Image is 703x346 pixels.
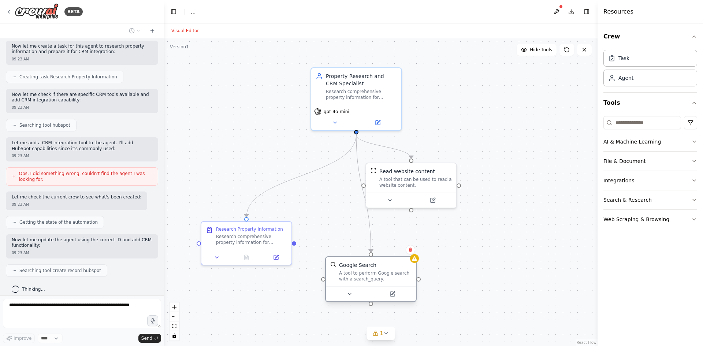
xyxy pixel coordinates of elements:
[243,134,360,217] g: Edge from 19edb382-be8f-4ca6-bb1c-8809ad548c3b to 73589bc1-3e3f-418c-9522-b65ec5cb6e34
[126,26,144,35] button: Switch to previous chat
[216,226,283,232] div: Research Property Information
[19,219,98,225] span: Getting the state of the automation
[339,270,412,282] div: A tool to perform Google search with a search_query.
[12,202,141,207] div: 09:23 AM
[330,261,336,267] img: SerplyWebSearchTool
[146,26,158,35] button: Start a new chat
[603,113,697,235] div: Tools
[325,258,417,304] div: SerplyWebSearchToolGoogle SearchA tool to perform Google search with a search_query.
[170,331,179,341] button: toggle interactivity
[147,315,158,326] button: Click to speak your automation idea
[603,132,697,151] button: AI & Machine Learning
[371,168,376,174] img: ScrapeWebsiteTool
[170,302,179,312] button: zoom in
[326,89,397,100] div: Research comprehensive property information for {property_address} and integrate the findings int...
[380,330,383,337] span: 1
[12,237,152,249] p: Now let me update the agent using the correct ID and add CRM functionality:
[231,253,262,262] button: No output available
[326,72,397,87] div: Property Research and CRM Specialist
[603,26,697,47] button: Crew
[263,253,289,262] button: Open in side panel
[379,168,435,175] div: Read website content
[170,44,189,50] div: Version 1
[603,171,697,190] button: Integrations
[170,302,179,341] div: React Flow controls
[353,134,415,159] g: Edge from 19edb382-be8f-4ca6-bb1c-8809ad548c3b to 2aa3a260-74ac-4087-b6c9-1dd259ff6223
[357,118,398,127] button: Open in side panel
[19,171,152,182] span: Ops, I did something wrong, couldn't find the agent I was looking for.
[412,196,453,205] button: Open in side panel
[19,122,70,128] span: Searching tool hubspot
[618,55,629,62] div: Task
[581,7,592,17] button: Hide right sidebar
[191,8,196,15] nav: breadcrumb
[19,74,117,80] span: Creating task Research Property Information
[12,44,152,55] p: Now let me create a task for this agent to research property information and prepare it for CRM i...
[339,261,376,269] div: Google Search
[14,335,31,341] span: Improve
[603,93,697,113] button: Tools
[618,74,633,82] div: Agent
[603,47,697,92] div: Crew
[170,321,179,331] button: fit view
[603,210,697,229] button: Web Scraping & Browsing
[12,105,152,110] div: 09:23 AM
[15,3,59,20] img: Logo
[310,67,402,131] div: Property Research and CRM SpecialistResearch comprehensive property information for {property_add...
[12,250,152,256] div: 09:23 AM
[367,327,395,340] button: 1
[12,140,152,152] p: Let me add a CRM integration tool to the agent. I'll add HubSpot capabilities since it's commonly...
[577,341,596,345] a: React Flow attribution
[167,26,203,35] button: Visual Editor
[603,7,633,16] h4: Resources
[22,286,45,292] span: Thinking...
[19,268,101,274] span: Searching tool create record hubspot
[517,44,557,56] button: Hide Tools
[406,245,415,254] button: Delete node
[12,153,152,159] div: 09:23 AM
[372,290,413,298] button: Open in side panel
[138,334,161,343] button: Send
[365,163,457,208] div: ScrapeWebsiteToolRead website contentA tool that can be used to read a website content.
[379,176,452,188] div: A tool that can be used to read a website content.
[530,47,552,53] span: Hide Tools
[191,8,196,15] span: ...
[12,56,152,62] div: 09:23 AM
[603,190,697,209] button: Search & Research
[603,152,697,171] button: File & Document
[141,335,152,341] span: Send
[64,7,83,16] div: BETA
[168,7,179,17] button: Hide left sidebar
[201,221,292,265] div: Research Property InformationResearch comprehensive property information for {property_address}. ...
[353,134,375,252] g: Edge from 19edb382-be8f-4ca6-bb1c-8809ad548c3b to a2d1473c-f459-4dae-b644-d097cad671aa
[12,194,141,200] p: Let me check the current crew to see what's been created:
[170,312,179,321] button: zoom out
[12,92,152,103] p: Now let me check if there are specific CRM tools available and add CRM integration capability:
[3,334,35,343] button: Improve
[324,109,349,115] span: gpt-4o-mini
[216,234,287,245] div: Research comprehensive property information for {property_address}. Search for property details i...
